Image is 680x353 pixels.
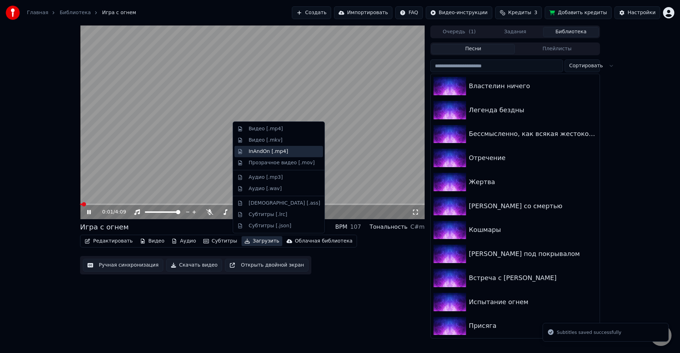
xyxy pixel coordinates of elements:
nav: breadcrumb [27,9,136,16]
div: Облачная библиотека [295,238,353,245]
div: Испытание огнем [469,297,597,307]
button: Настройки [614,6,660,19]
button: Плейлисты [515,44,599,54]
div: Кошмары [469,225,597,235]
div: C#m [410,223,425,231]
div: InAndOn [.mp4] [249,148,288,155]
div: Игра с огнем [80,222,129,232]
button: Задания [487,27,543,37]
button: Добавить кредиты [545,6,612,19]
div: Отречение [469,153,597,163]
span: Игра с огнем [102,9,136,16]
button: Открыть двойной экран [225,259,308,272]
img: youka [6,6,20,20]
button: Импортировать [334,6,393,19]
a: Библиотека [59,9,91,16]
button: Очередь [431,27,487,37]
button: Видео-инструкции [426,6,492,19]
div: Аудио [.wav] [249,185,282,192]
div: Видео [.mkv] [249,137,282,144]
div: [PERSON_NAME] со смертью [469,201,597,211]
button: Кредиты3 [495,6,542,19]
button: Загрузить [242,236,282,246]
div: [DEMOGRAPHIC_DATA] [.ass] [249,200,320,207]
button: Видео [137,236,168,246]
span: ( 1 ) [469,28,476,35]
div: BPM [335,223,347,231]
div: Легенда бездны [469,105,597,115]
button: Редактировать [82,236,136,246]
button: Аудио [169,236,199,246]
div: Субтитры [.lrc] [249,211,287,218]
div: Жертва [469,177,597,187]
div: 107 [350,223,361,231]
div: Встреча с [PERSON_NAME] [469,273,597,283]
div: / [102,209,119,216]
button: Ручная синхронизация [83,259,163,272]
div: Аудио [.mp3] [249,174,283,181]
div: Видео [.mp4] [249,125,283,132]
span: Кредиты [508,9,531,16]
button: Скачать видео [166,259,222,272]
div: Бессмысленно, как всякая жестокость [469,129,597,139]
button: Песни [431,44,515,54]
div: Присяга [469,321,597,331]
div: Прозрачное видео [.mov] [249,159,314,166]
button: Создать [292,6,331,19]
span: 0:01 [102,209,113,216]
span: Сортировать [569,62,603,69]
div: [PERSON_NAME] под покрывалом [469,249,597,259]
button: Библиотека [543,27,599,37]
div: Subtitles saved successfully [557,329,621,336]
a: Главная [27,9,48,16]
div: Субтитры [.json] [249,222,291,229]
span: 3 [534,9,537,16]
div: Тональность [369,223,407,231]
div: Настройки [628,9,656,16]
button: FAQ [395,6,423,19]
span: 4:09 [115,209,126,216]
div: Властелин ничего [469,81,597,91]
button: Субтитры [200,236,240,246]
